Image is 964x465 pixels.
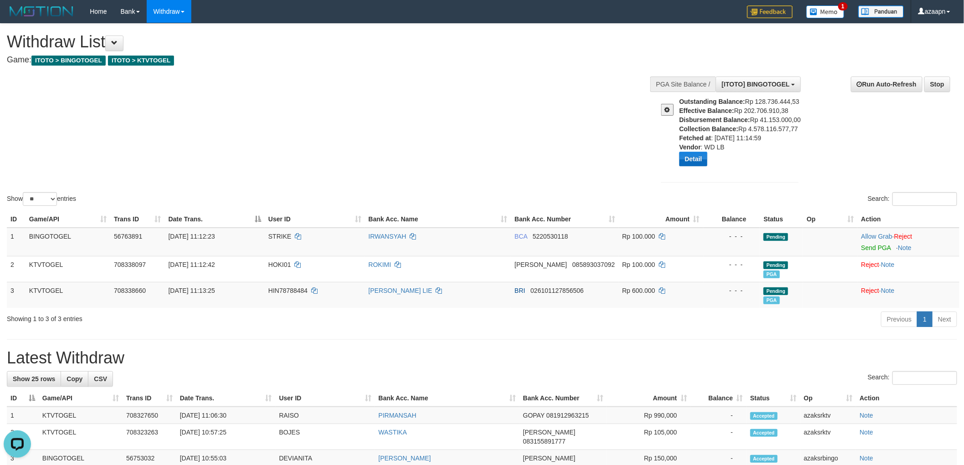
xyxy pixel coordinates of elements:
[650,77,716,92] div: PGA Site Balance /
[165,211,265,228] th: Date Trans.: activate to sort column descending
[722,81,790,88] span: [ITOTO] BINGOTOGEL
[898,244,912,251] a: Note
[169,233,215,240] span: [DATE] 11:12:23
[114,287,146,294] span: 708338660
[7,349,957,367] h1: Latest Withdraw
[707,286,757,295] div: - - -
[924,77,950,92] a: Stop
[7,407,39,424] td: 1
[7,192,76,206] label: Show entries
[369,261,391,268] a: ROKIMI
[572,261,615,268] span: Copy 085893037092 to clipboard
[7,33,634,51] h1: Withdraw List
[7,256,26,282] td: 2
[860,455,873,462] a: Note
[691,390,747,407] th: Balance: activate to sort column ascending
[892,192,957,206] input: Search:
[764,296,779,304] span: Marked by azaksrktv
[515,287,525,294] span: BRI
[860,412,873,419] a: Note
[123,390,176,407] th: Trans ID: activate to sort column ascending
[800,390,856,407] th: Op: activate to sort column ascending
[800,424,856,450] td: azaksrktv
[369,233,406,240] a: IRWANSYAH
[4,4,31,31] button: Open LiveChat chat widget
[881,287,895,294] a: Note
[523,412,544,419] span: GOPAY
[67,375,82,383] span: Copy
[268,287,308,294] span: HIN78788484
[531,287,584,294] span: Copy 026101127856506 to clipboard
[276,424,375,450] td: BOJES
[607,424,691,450] td: Rp 105,000
[622,287,655,294] span: Rp 600.000
[515,233,528,240] span: BCA
[750,455,778,463] span: Accepted
[679,125,738,133] b: Collection Balance:
[39,424,123,450] td: KTVTOGEL
[707,260,757,269] div: - - -
[868,371,957,385] label: Search:
[679,143,701,151] b: Vendor
[7,390,39,407] th: ID: activate to sort column descending
[894,233,913,240] a: Reject
[881,261,895,268] a: Note
[110,211,165,228] th: Trans ID: activate to sort column ascending
[760,211,803,228] th: Status
[691,424,747,450] td: -
[838,2,848,10] span: 1
[88,371,113,387] a: CSV
[268,261,291,268] span: HOKI01
[619,211,703,228] th: Amount: activate to sort column ascending
[861,261,879,268] a: Reject
[369,287,432,294] a: [PERSON_NAME] LIE
[747,390,800,407] th: Status: activate to sort column ascending
[7,228,26,256] td: 1
[622,261,655,268] span: Rp 100.000
[851,77,923,92] a: Run Auto-Refresh
[892,371,957,385] input: Search:
[547,412,589,419] span: Copy 081912963215 to clipboard
[265,211,365,228] th: User ID: activate to sort column ascending
[857,211,959,228] th: Action
[169,261,215,268] span: [DATE] 11:12:42
[39,390,123,407] th: Game/API: activate to sort column ascending
[917,312,933,327] a: 1
[764,287,788,295] span: Pending
[26,282,110,308] td: KTVTOGEL
[679,107,734,114] b: Effective Balance:
[276,390,375,407] th: User ID: activate to sort column ascending
[176,424,276,450] td: [DATE] 10:57:25
[26,256,110,282] td: KTVTOGEL
[857,282,959,308] td: ·
[511,211,619,228] th: Bank Acc. Number: activate to sort column ascending
[7,56,634,65] h4: Game:
[679,98,745,105] b: Outstanding Balance:
[716,77,801,92] button: [ITOTO] BINGOTOGEL
[123,407,176,424] td: 708327650
[806,5,845,18] img: Button%20Memo.svg
[523,438,565,445] span: Copy 083155891777 to clipboard
[764,261,788,269] span: Pending
[932,312,957,327] a: Next
[7,371,61,387] a: Show 25 rows
[679,97,805,173] div: Rp 128.736.444,53 Rp 202.706.910,38 Rp 41.153.000,00 Rp 4.578.116.577,77 : [DATE] 11:14:59 : WD LB
[31,56,106,66] span: ITOTO > BINGOTOGEL
[13,375,55,383] span: Show 25 rows
[881,312,918,327] a: Previous
[379,455,431,462] a: [PERSON_NAME]
[679,134,711,142] b: Fetched at
[379,429,407,436] a: WASTIKA
[861,244,891,251] a: Send PGA
[94,375,107,383] span: CSV
[707,232,757,241] div: - - -
[26,228,110,256] td: BINGOTOGEL
[868,192,957,206] label: Search:
[750,412,778,420] span: Accepted
[515,261,567,268] span: [PERSON_NAME]
[7,211,26,228] th: ID
[800,407,856,424] td: azaksrktv
[7,282,26,308] td: 3
[691,407,747,424] td: -
[747,5,793,18] img: Feedback.jpg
